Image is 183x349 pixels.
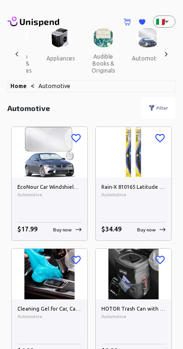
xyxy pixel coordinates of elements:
p: Buy now [53,226,72,233]
img: Automotive [136,28,160,47]
span: Automotive [17,313,82,320]
span: $ 34.49 [101,225,122,233]
img: HOTOR Trash Can with Lid and Storage Pockets, 100% Leak-Proof Organizer, Waterproof Garbage Can, ... [96,249,171,299]
h6: Cleaning Gel for Car, Car Cleaning Kit Universal Detailing Automotive Dust Car Crevice Cleaner Au... [17,305,82,313]
div: 🇮🇹 [153,15,175,28]
p: Automotive [8,103,50,114]
span: Automotive [101,313,166,320]
h6: EcoNour Car Windshield Sun Shade, Reflector Sunshade Offers Ultimate Protection for Car Interior,... [17,183,82,192]
span: Automotive [17,191,82,199]
p: Buy now [137,226,156,233]
a: Home [10,83,27,89]
span: Automotive [101,191,166,199]
button: audible books & originals [82,47,124,80]
img: Rain-X 810165 Latitude 2-In-1 Water Repellent Wiper Blades, 22 Inch Windshield Wipers (Pack Of 2)... [96,127,171,177]
h6: HOTOR Trash Can with Lid and Storage Pockets, 100% Leak-Proof Organizer, Waterproof Garbage Can, ... [101,305,166,313]
p: 🇮🇹 [156,16,160,27]
span: $ 17.99 [17,225,38,233]
div: < [8,80,175,92]
a: Automotive [38,83,70,89]
img: Audible Books & Originals [93,28,114,47]
img: EcoNour Car Windshield Sun Shade, Reflector Sunshade Offers Ultimate Protection for Car Interior,... [12,127,87,177]
button: automotive [124,47,171,70]
p: Filter [156,104,168,111]
img: Cleaning Gel for Car, Car Cleaning Kit Universal Detailing Automotive Dust Car Crevice Cleaner Au... [12,249,87,299]
button: appliances [39,47,82,70]
img: Appliances [50,28,71,47]
h6: Rain-X 810165 Latitude 2-In-1 Water Repellent Wiper Blades, 22 Inch Windshield Wipers (Pack Of 2)... [101,183,166,192]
